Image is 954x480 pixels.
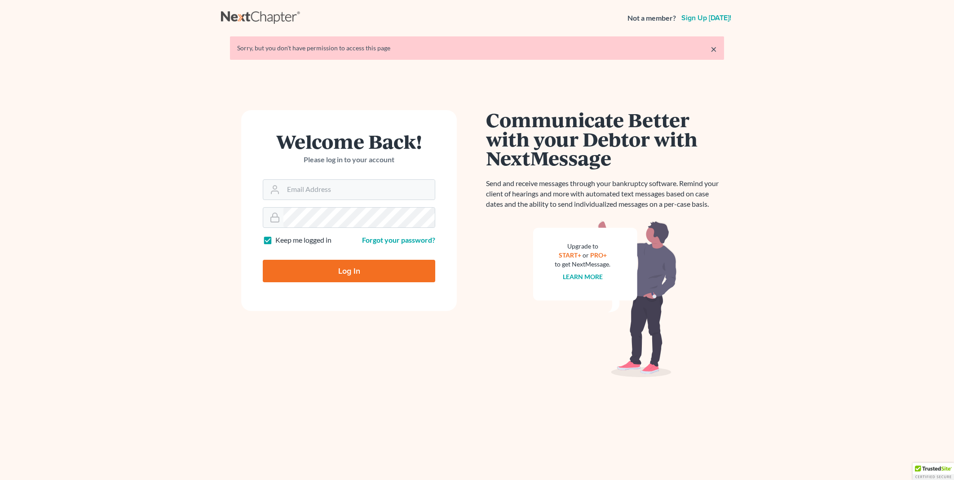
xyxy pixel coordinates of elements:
[275,235,331,245] label: Keep me logged in
[263,155,435,165] p: Please log in to your account
[563,273,603,280] a: Learn more
[559,251,581,259] a: START+
[711,44,717,54] a: ×
[627,13,676,23] strong: Not a member?
[555,242,610,251] div: Upgrade to
[362,236,435,244] a: Forgot your password?
[680,14,733,22] a: Sign up [DATE]!
[590,251,607,259] a: PRO+
[486,110,724,168] h1: Communicate Better with your Debtor with NextMessage
[263,260,435,282] input: Log In
[237,44,717,53] div: Sorry, but you don't have permission to access this page
[283,180,435,200] input: Email Address
[583,251,589,259] span: or
[913,463,954,480] div: TrustedSite Certified
[486,178,724,209] p: Send and receive messages through your bankruptcy software. Remind your client of hearings and mo...
[263,132,435,151] h1: Welcome Back!
[533,220,677,378] img: nextmessage_bg-59042aed3d76b12b5cd301f8e5b87938c9018125f34e5fa2b7a6b67550977c72.svg
[555,260,610,269] div: to get NextMessage.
